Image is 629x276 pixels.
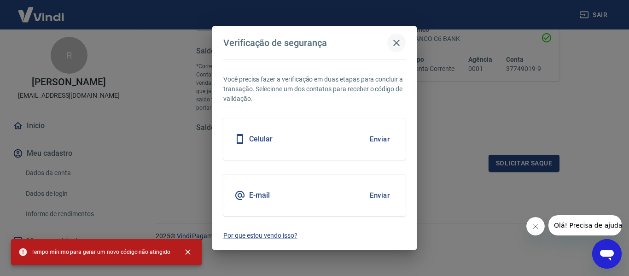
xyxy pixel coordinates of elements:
[365,186,395,205] button: Enviar
[526,217,545,235] iframe: Fechar mensagem
[223,231,406,241] a: Por que estou vendo isso?
[249,191,270,200] h5: E-mail
[548,215,622,235] iframe: Mensagem da empresa
[223,37,327,48] h4: Verificação de segurança
[223,75,406,104] p: Você precisa fazer a verificação em duas etapas para concluir a transação. Selecione um dos conta...
[18,247,170,257] span: Tempo mínimo para gerar um novo código não atingido
[592,239,622,269] iframe: Botão para abrir a janela de mensagens
[6,6,77,14] span: Olá! Precisa de ajuda?
[365,129,395,149] button: Enviar
[249,135,273,144] h5: Celular
[178,242,198,262] button: close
